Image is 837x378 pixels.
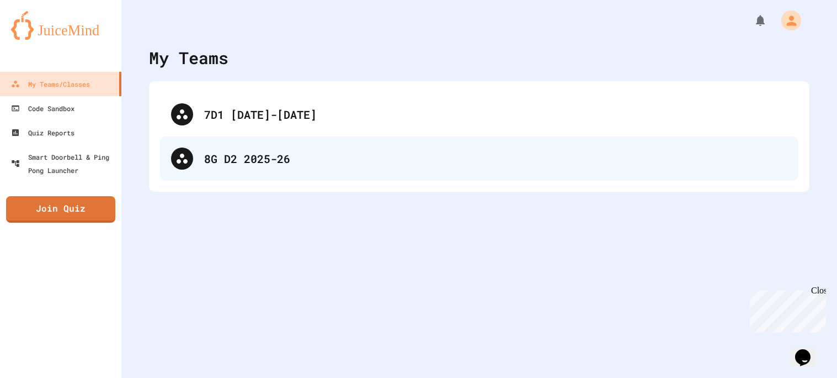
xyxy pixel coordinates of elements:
div: Quiz Reports [11,126,74,139]
div: My Teams/Classes [11,77,90,91]
div: 8G D2 2025-26 [160,136,798,181]
div: My Notifications [733,11,770,30]
div: My Teams [149,45,228,70]
img: logo-orange.svg [11,11,110,40]
div: Code Sandbox [11,102,74,115]
iframe: chat widget [791,334,826,367]
a: Join Quiz [6,196,115,223]
div: 8G D2 2025-26 [204,150,787,167]
div: Smart Doorbell & Ping Pong Launcher [11,150,117,177]
div: My Account [770,8,804,33]
div: Chat with us now!Close [4,4,76,70]
div: 7D1 [DATE]-[DATE] [204,106,787,123]
div: 7D1 [DATE]-[DATE] [160,92,798,136]
iframe: chat widget [745,286,826,333]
